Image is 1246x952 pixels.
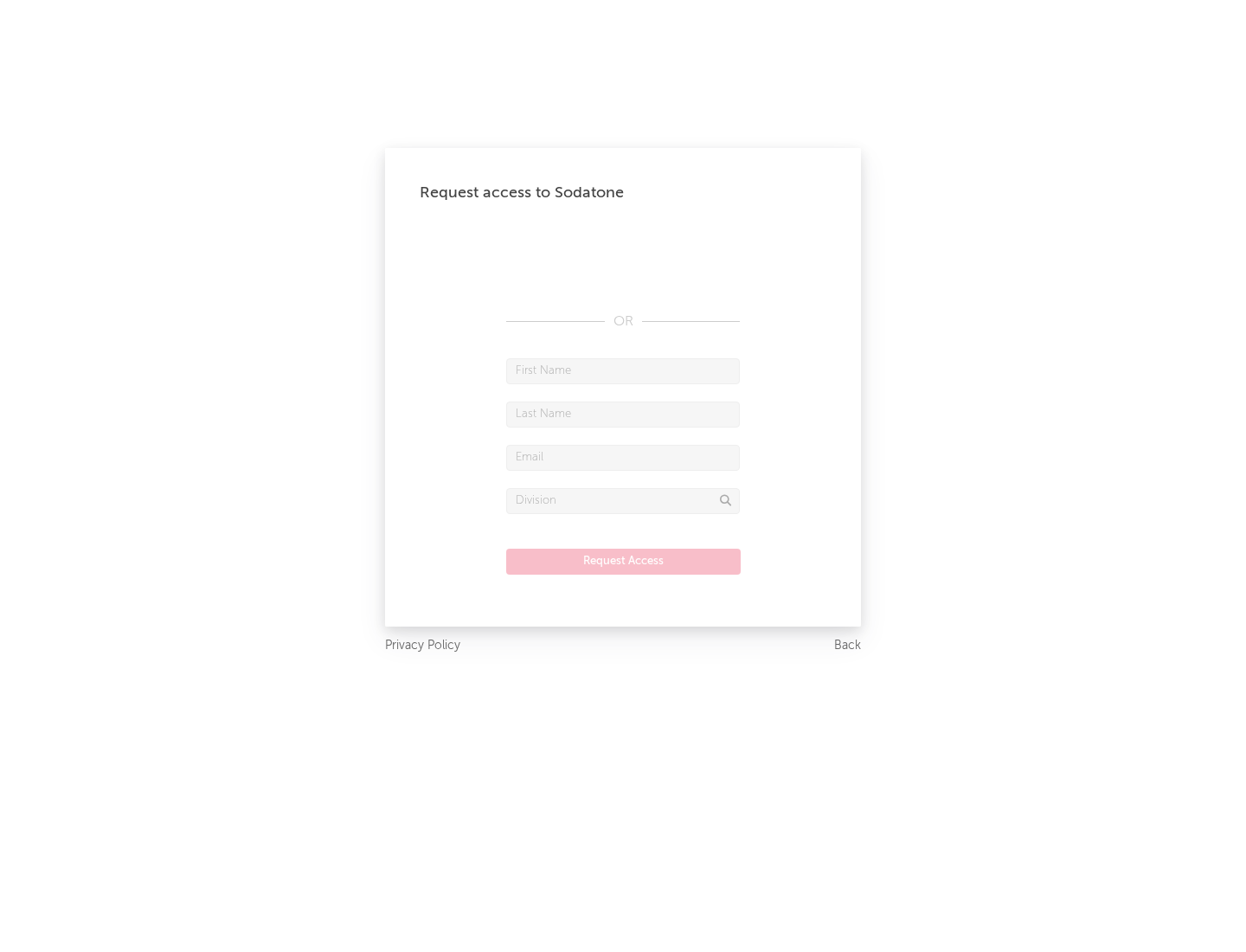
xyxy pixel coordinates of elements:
div: Request access to Sodatone [420,183,826,203]
input: Division [506,488,740,514]
input: Last Name [506,402,740,428]
div: OR [506,312,740,332]
a: Privacy Policy [385,635,460,657]
input: Email [506,445,740,471]
input: First Name [506,358,740,384]
button: Request Access [506,549,741,575]
a: Back [834,635,861,657]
